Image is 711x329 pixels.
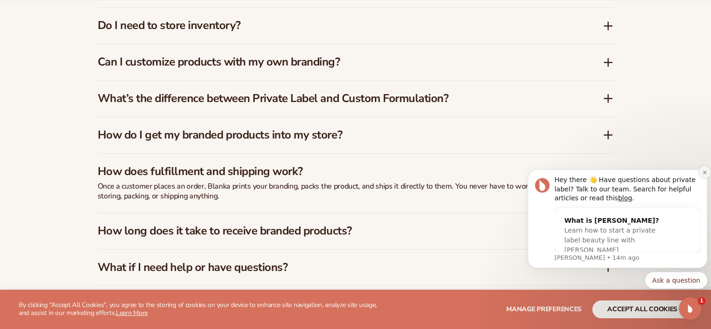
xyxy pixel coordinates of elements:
[19,301,388,317] p: By clicking "Accept All Cookies", you agree to the storing of cookies on your device to enhance s...
[98,55,575,69] h3: Can I customize products with my own branding?
[592,300,692,318] button: accept all cookies
[98,128,575,142] h3: How do I get my branded products into my store?
[98,19,575,32] h3: Do I need to store inventory?
[98,182,565,201] p: Once a customer places an order, Blanka prints your branding, packs the product, and ships it dir...
[506,300,582,318] button: Manage preferences
[98,165,575,178] h3: How does fulfillment and shipping work?
[98,92,575,105] h3: What’s the difference between Private Label and Custom Formulation?
[506,305,582,314] span: Manage preferences
[98,224,575,238] h3: How long does it take to receive branded products?
[524,139,711,304] iframe: Intercom notifications message
[679,297,701,320] iframe: Intercom live chat
[98,261,575,274] h3: What if I need help or have questions?
[116,308,148,317] a: Learn More
[698,297,705,305] span: 1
